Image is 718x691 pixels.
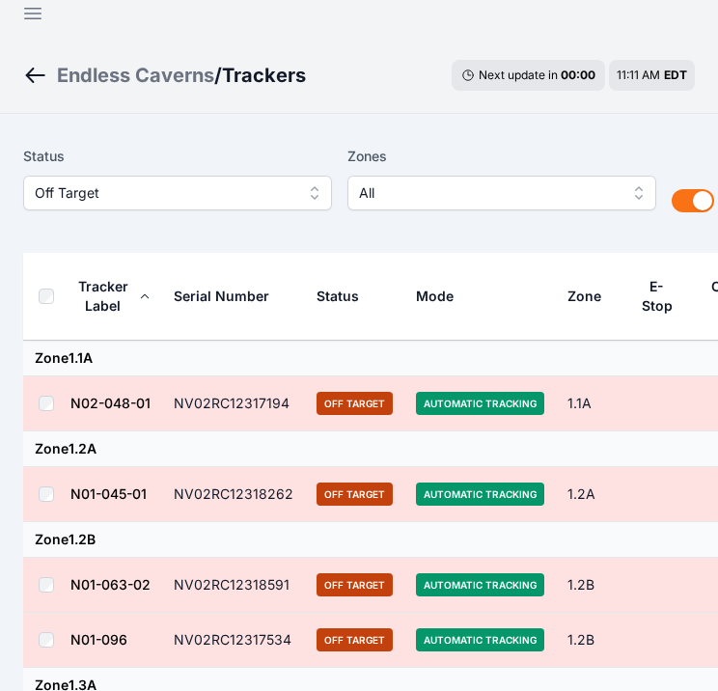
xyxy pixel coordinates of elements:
td: 1.2B [556,613,628,668]
button: Zone [567,273,617,319]
span: Off Target [317,392,393,415]
h3: Trackers [222,62,306,89]
label: Zones [347,145,656,168]
td: 1.2A [556,467,628,522]
span: Next update in [479,68,558,82]
span: / [214,62,222,89]
td: NV02RC12317194 [162,376,305,431]
button: Mode [416,273,469,319]
span: Off Target [317,573,393,596]
span: Automatic Tracking [416,392,544,415]
div: Tracker Label [70,277,135,316]
td: NV02RC12318262 [162,467,305,522]
span: Automatic Tracking [416,628,544,651]
button: E-Stop [640,263,686,329]
span: 11:11 AM [617,68,660,82]
td: NV02RC12317534 [162,613,305,668]
a: N02-048-01 [70,395,151,411]
div: 00 : 00 [561,68,595,83]
td: NV02RC12318591 [162,558,305,613]
td: 1.2B [556,558,628,613]
button: Status [317,273,374,319]
label: Status [23,145,332,168]
div: Status [317,287,359,306]
div: Serial Number [174,287,269,306]
button: Tracker Label [70,263,151,329]
span: Off Target [317,483,393,506]
span: All [359,181,618,205]
span: EDT [664,68,687,82]
span: Off Target [317,628,393,651]
button: Serial Number [174,273,285,319]
div: Mode [416,287,454,306]
a: N01-096 [70,631,127,648]
a: N01-063-02 [70,576,151,593]
span: Automatic Tracking [416,483,544,506]
td: 1.1A [556,376,628,431]
a: N01-045-01 [70,485,147,502]
div: Zone [567,287,601,306]
span: Automatic Tracking [416,573,544,596]
button: Off Target [23,176,332,210]
div: E-Stop [640,277,674,316]
nav: Breadcrumb [23,50,306,100]
button: All [347,176,656,210]
span: Off Target [35,181,293,205]
a: Endless Caverns [57,62,214,89]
